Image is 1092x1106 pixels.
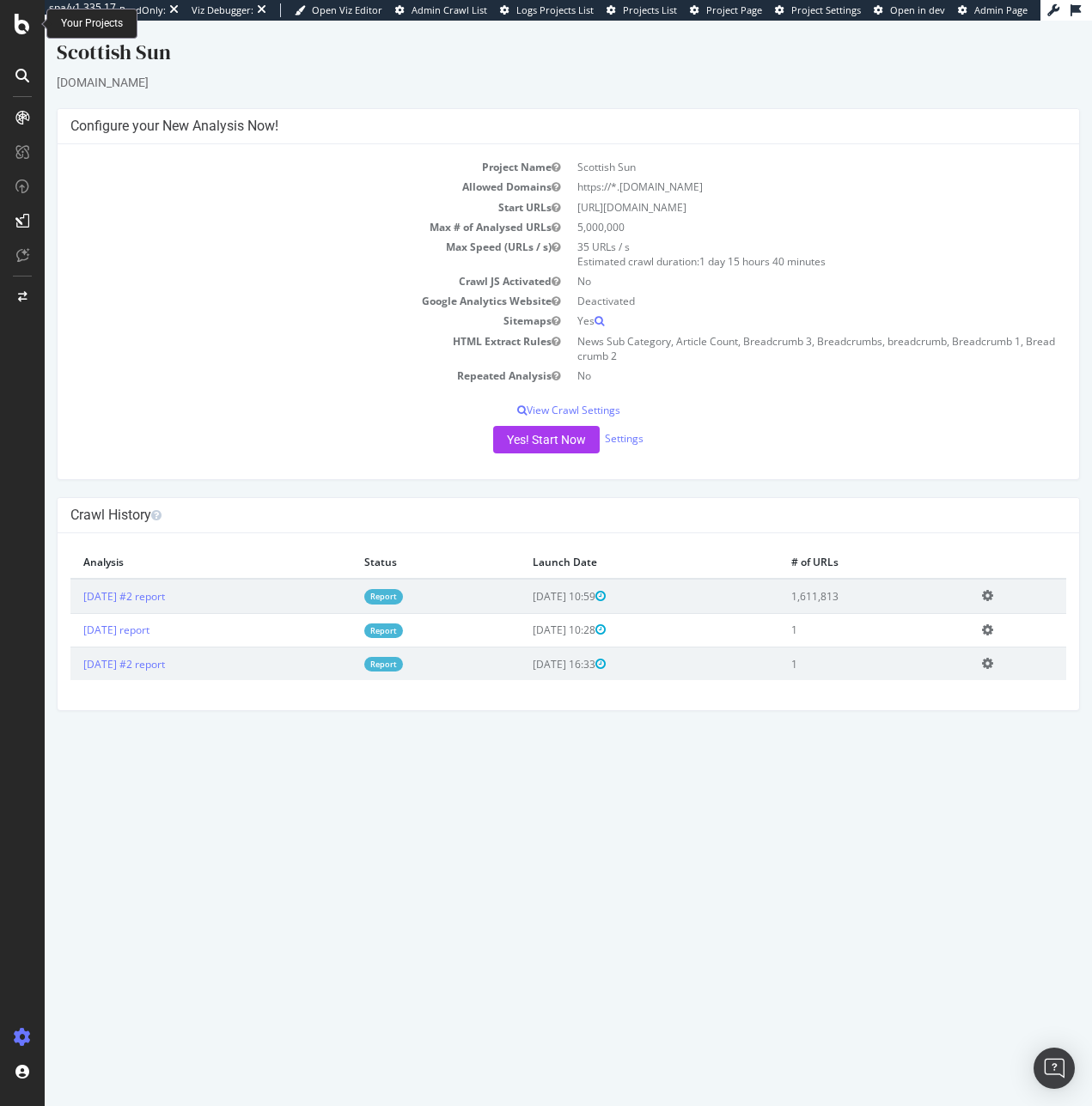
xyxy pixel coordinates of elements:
[690,3,762,17] a: Project Page
[524,197,1022,216] td: 5,000,000
[295,3,382,17] a: Open Viz Editor
[26,382,1022,397] p: View Crawl Settings
[26,156,524,176] td: Allowed Domains
[12,17,1035,53] div: Scottish Sun
[500,3,594,17] a: Logs Projects List
[560,410,599,425] a: Settings
[448,405,555,433] button: Yes! Start Now
[958,3,1028,17] a: Admin Page
[524,251,1022,270] td: No
[874,3,945,17] a: Open in dev
[524,311,1022,345] td: News Sub Category, Article Count, Breadcrumb 3, Breadcrumbs, breadcrumb, Breadcrumb 1, Breadcrumb 2
[312,3,382,16] span: Open Viz Editor
[307,526,475,558] th: Status
[524,156,1022,176] td: https://*.[DOMAIN_NAME]
[26,290,524,310] td: Sitemaps
[524,345,1022,365] td: No
[890,3,945,16] span: Open in dev
[488,568,561,583] span: [DATE] 10:59
[974,3,1028,16] span: Admin Page
[26,251,524,270] td: Crawl JS Activated
[524,137,1022,156] td: Scottish Sun
[791,3,861,16] span: Project Settings
[607,3,677,17] a: Projects List
[26,97,1022,114] h4: Configure your New Analysis Now!
[26,345,524,365] td: Repeated Analysis
[26,526,307,558] th: Analysis
[26,197,524,216] td: Max # of Analysed URLs
[119,3,166,17] div: ReadOnly:
[26,137,524,156] td: Project Name
[524,290,1022,310] td: Yes
[39,568,120,583] a: [DATE] #2 report
[26,177,524,197] td: Start URLs
[12,53,1035,70] div: [DOMAIN_NAME]
[320,636,358,651] a: Report
[26,270,524,290] td: Google Analytics Website
[475,526,734,558] th: Launch Date
[26,311,524,345] td: HTML Extract Rules
[623,3,677,16] span: Projects List
[655,234,781,248] span: 1 day 15 hours 40 minutes
[734,592,924,626] td: 1
[39,602,105,617] a: [DATE] report
[1034,1048,1075,1089] div: Open Intercom Messenger
[488,602,561,617] span: [DATE] 10:28
[395,3,487,17] a: Admin Crawl List
[516,3,594,16] span: Logs Projects List
[524,177,1022,197] td: [URL][DOMAIN_NAME]
[775,3,861,17] a: Project Settings
[412,3,487,16] span: Admin Crawl List
[192,3,253,17] div: Viz Debugger:
[524,216,1022,251] td: 35 URLs / s Estimated crawl duration:
[734,526,924,558] th: # of URLs
[524,270,1022,290] td: Deactivated
[734,558,924,592] td: 1,611,813
[320,568,358,583] a: Report
[39,636,120,651] a: [DATE] #2 report
[488,636,561,651] span: [DATE] 16:33
[734,626,924,659] td: 1
[26,486,1022,503] h4: Crawl History
[61,16,123,31] div: Your Projects
[320,603,358,617] a: Report
[706,3,762,16] span: Project Page
[26,216,524,251] td: Max Speed (URLs / s)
